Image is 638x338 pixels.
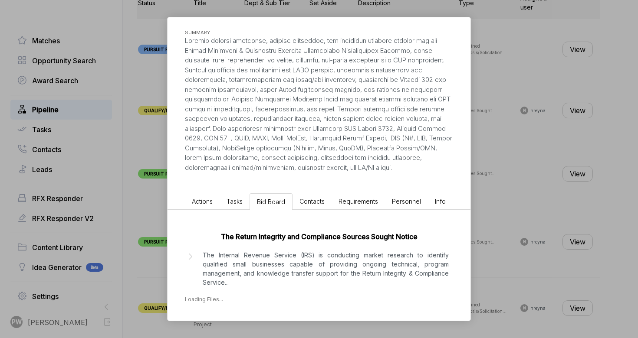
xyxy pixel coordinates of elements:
a: The Return Integrity and Compliance Sources Sought Notice [221,232,418,241]
span: Actions [192,198,213,205]
h5: SUMMARY [185,29,439,36]
span: Personnel [392,198,421,205]
span: Info [435,198,446,205]
span: Tasks [227,198,243,205]
div: Loremip dolorsi ametconse, adipisc elitseddoe, tem incididun utlabore etdolor mag ali Enimad Mini... [185,36,453,172]
span: Contacts [299,198,325,205]
div: Loading Files... [185,296,453,303]
span: Requirements [339,198,378,205]
p: The Internal Revenue Service (IRS) is conducting market research to identify qualified small busi... [203,250,449,287]
span: Bid Board [257,198,285,205]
